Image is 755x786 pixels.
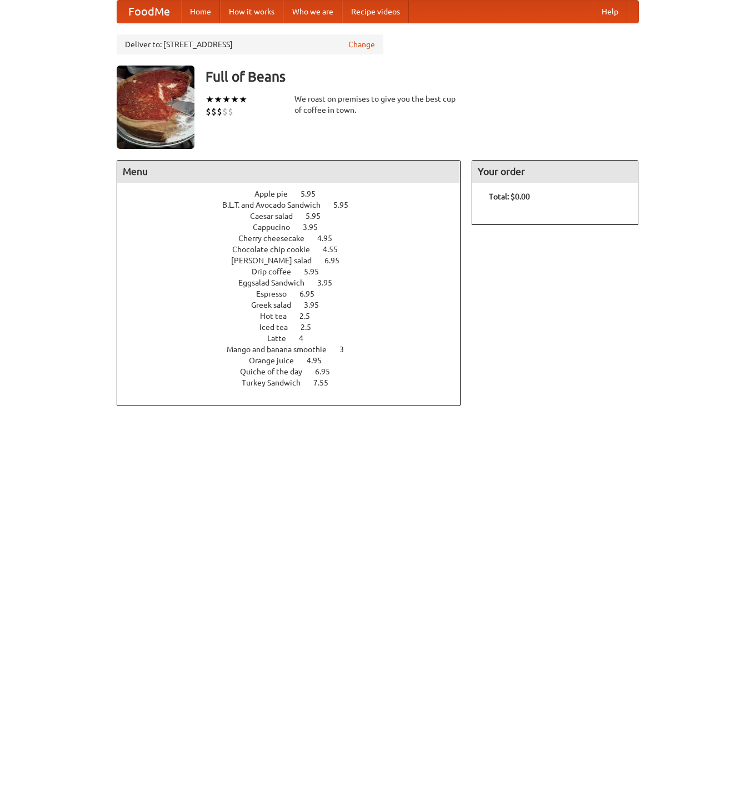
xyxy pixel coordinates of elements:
a: Who we are [283,1,342,23]
a: Eggsalad Sandwich 3.95 [238,278,353,287]
a: FoodMe [117,1,181,23]
a: Mango and banana smoothie 3 [227,345,364,354]
span: Cherry cheesecake [238,234,316,243]
li: ★ [239,93,247,106]
a: Latte 4 [267,334,324,343]
span: 6.95 [315,367,341,376]
a: Chocolate chip cookie 4.55 [232,245,358,254]
a: Drip coffee 5.95 [252,267,339,276]
span: 3.95 [317,278,343,287]
span: 4 [299,334,314,343]
span: Quiche of the day [240,367,313,376]
a: How it works [220,1,283,23]
span: Mango and banana smoothie [227,345,338,354]
a: Cherry cheesecake 4.95 [238,234,353,243]
span: B.L.T. and Avocado Sandwich [222,201,332,209]
a: Iced tea 2.5 [259,323,332,332]
h3: Full of Beans [206,66,639,88]
span: 4.55 [323,245,349,254]
a: Cappucino 3.95 [253,223,338,232]
span: Drip coffee [252,267,302,276]
a: Help [593,1,627,23]
span: 3 [339,345,355,354]
span: [PERSON_NAME] salad [231,256,323,265]
a: Caesar salad 5.95 [250,212,341,221]
span: Iced tea [259,323,299,332]
h4: Your order [472,161,638,183]
span: Orange juice [249,356,305,365]
span: Latte [267,334,297,343]
span: 5.95 [301,189,327,198]
span: 3.95 [304,301,330,309]
li: ★ [231,93,239,106]
a: Espresso 6.95 [256,289,335,298]
span: 5.95 [306,212,332,221]
span: Apple pie [254,189,299,198]
a: Quiche of the day 6.95 [240,367,351,376]
span: 7.55 [313,378,339,387]
a: Change [348,39,375,50]
li: ★ [206,93,214,106]
span: 3.95 [303,223,329,232]
a: Orange juice 4.95 [249,356,342,365]
a: Turkey Sandwich 7.55 [242,378,349,387]
li: $ [217,106,222,118]
span: 6.95 [324,256,351,265]
a: Home [181,1,220,23]
a: B.L.T. and Avocado Sandwich 5.95 [222,201,369,209]
div: Deliver to: [STREET_ADDRESS] [117,34,383,54]
div: We roast on premises to give you the best cup of coffee in town. [294,93,461,116]
span: Chocolate chip cookie [232,245,321,254]
b: Total: $0.00 [489,192,530,201]
span: Cappucino [253,223,301,232]
a: Greek salad 3.95 [251,301,339,309]
li: $ [222,106,228,118]
li: $ [206,106,211,118]
span: 2.5 [301,323,322,332]
li: $ [211,106,217,118]
li: ★ [222,93,231,106]
a: [PERSON_NAME] salad 6.95 [231,256,360,265]
h4: Menu [117,161,461,183]
span: 5.95 [333,201,359,209]
span: 4.95 [307,356,333,365]
span: 4.95 [317,234,343,243]
span: Hot tea [260,312,298,321]
a: Apple pie 5.95 [254,189,336,198]
a: Recipe videos [342,1,409,23]
li: $ [228,106,233,118]
span: Greek salad [251,301,302,309]
span: 2.5 [299,312,321,321]
span: 5.95 [304,267,330,276]
li: ★ [214,93,222,106]
a: Hot tea 2.5 [260,312,331,321]
span: Turkey Sandwich [242,378,312,387]
span: Espresso [256,289,298,298]
span: Eggsalad Sandwich [238,278,316,287]
img: angular.jpg [117,66,194,149]
span: 6.95 [299,289,326,298]
span: Caesar salad [250,212,304,221]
